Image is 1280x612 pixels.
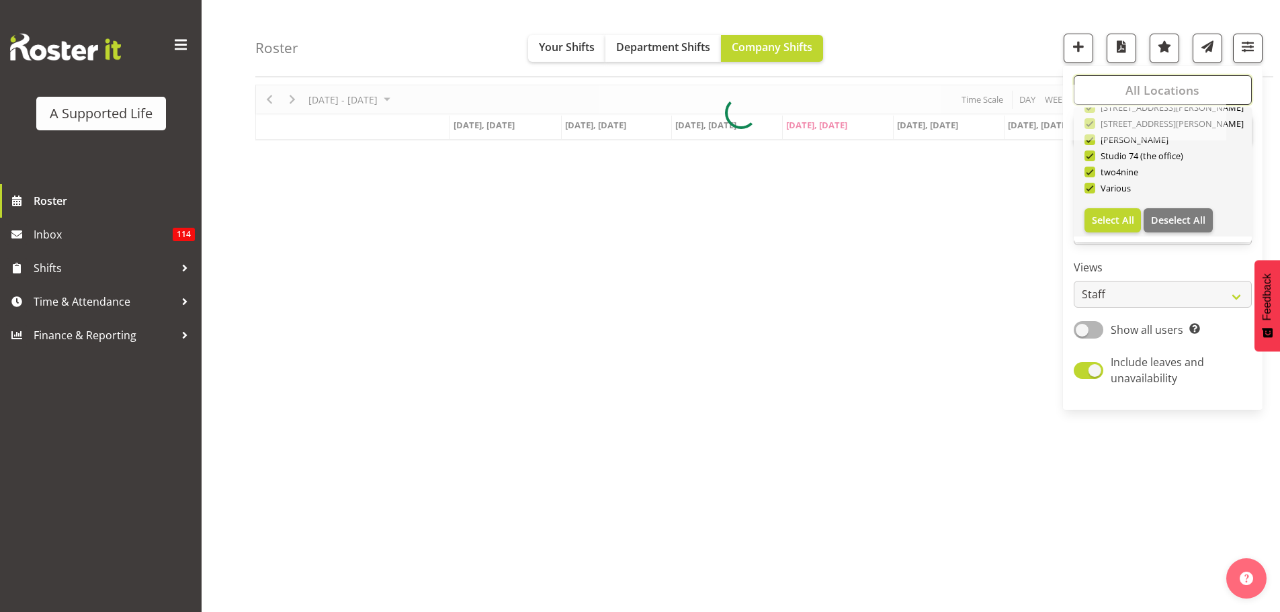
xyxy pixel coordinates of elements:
[34,292,175,312] span: Time & Attendance
[1193,34,1222,63] button: Send a list of all shifts for the selected filtered period to all rostered employees.
[616,40,710,54] span: Department Shifts
[10,34,121,60] img: Rosterit website logo
[1233,34,1263,63] button: Filter Shifts
[528,35,605,62] button: Your Shifts
[1107,34,1136,63] button: Download a PDF of the roster according to the set date range.
[1111,322,1183,337] span: Show all users
[1095,134,1169,145] span: [PERSON_NAME]
[34,258,175,278] span: Shifts
[50,103,153,124] div: A Supported Life
[1074,75,1252,105] button: All Locations
[34,191,195,211] span: Roster
[1144,208,1213,232] button: Deselect All
[1084,208,1142,232] button: Select All
[1074,259,1252,275] label: Views
[34,325,175,345] span: Finance & Reporting
[1095,150,1184,161] span: Studio 74 (the office)
[1254,260,1280,351] button: Feedback - Show survey
[1150,34,1179,63] button: Highlight an important date within the roster.
[539,40,595,54] span: Your Shifts
[34,224,173,245] span: Inbox
[1111,355,1204,386] span: Include leaves and unavailability
[1095,167,1139,177] span: two4nine
[1095,183,1132,193] span: Various
[721,35,823,62] button: Company Shifts
[1092,214,1134,226] span: Select All
[605,35,721,62] button: Department Shifts
[1064,34,1093,63] button: Add a new shift
[1125,82,1199,98] span: All Locations
[173,228,195,241] span: 114
[1151,214,1205,226] span: Deselect All
[1261,273,1273,320] span: Feedback
[732,40,812,54] span: Company Shifts
[1240,572,1253,585] img: help-xxl-2.png
[255,40,298,56] h4: Roster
